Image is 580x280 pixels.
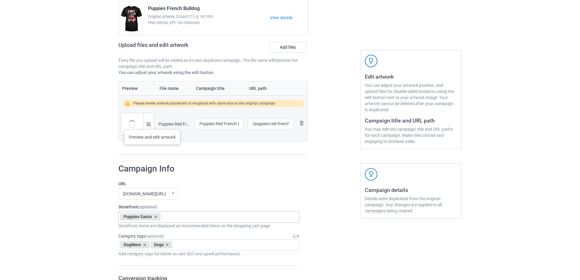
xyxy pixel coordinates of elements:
[293,233,299,239] div: 2 / 6
[158,121,191,127] div: Puppies Red French Bulldog.png
[118,163,299,174] h1: Campaign Info
[125,101,133,106] img: warning
[118,251,299,257] div: Add category tags for better on-site SEO and upsell performance.
[156,81,193,95] th: File name
[365,196,457,214] div: Details were duplicated from the original campaign. Any changes are applied to all campaigns bein...
[193,81,246,95] th: Campaign title
[148,20,270,26] span: PNG format, DPI 150 minimum
[246,81,296,95] th: URL path
[365,186,457,193] h3: Campaign details
[123,192,166,196] div: [DOMAIN_NAME][URL]
[148,14,270,20] span: Original Artwork 2534x3712 @ 181 DPI
[133,100,276,107] div: Please review artwork placement or re-upload with same size as the original campaign.
[118,181,299,187] label: URL
[365,117,457,124] h3: Campaign title and URL path
[120,241,149,248] div: DogMom
[270,15,308,21] a: View details
[365,73,457,80] h3: Edit artwork
[365,168,378,181] img: svg+xml;base64,PD94bWwgdmVyc2lvbj0iMS4wIiBlbmNvZGluZz0iVVRGLTgiPz4KPHN2ZyB3aWR0aD0iNDJweCIgaGVpZ2...
[118,204,299,210] label: Storefront
[118,233,164,239] label: Category tags
[118,70,214,75] b: You can adjust your artwork using the edit button.
[120,213,160,220] div: Puppies Santa
[118,42,232,53] h2: Upload files and edit artwork
[138,204,157,209] span: (optional)
[148,5,200,14] span: Puppies French Bulldog
[365,55,378,67] img: svg+xml;base64,PD94bWwgdmVyc2lvbj0iMS4wIiBlbmNvZGluZz0iVVRGLTgiPz4KPHN2ZyB3aWR0aD0iNDJweCIgaGVpZ2...
[124,129,180,145] div: Preview and edit artwork
[119,81,156,95] th: Preview
[118,57,308,69] p: Every file you upload will be added as its own duplicate campaign. The file name will become the ...
[118,223,299,229] div: Storefront items are displayed as recommended items on the shopping cart page.
[269,42,307,53] label: Add files
[365,126,457,144] div: You may edit the campaign title and URL paths for each campaign. Make title concise and engaging ...
[145,234,164,239] span: (optional)
[147,122,151,126] img: svg+xml;base64,PD94bWwgdmVyc2lvbj0iMS4wIiBlbmNvZGluZz0iVVRGLTgiPz4KPHN2ZyB3aWR0aD0iMTRweCIgaGVpZ2...
[365,82,457,113] div: You can adjust your artwork position, and upload files for double-sided products using the edit b...
[151,241,172,248] div: Dogs
[298,119,305,127] img: svg+xml;base64,PD94bWwgdmVyc2lvbj0iMS4wIiBlbmNvZGluZz0iVVRGLTgiPz4KPHN2ZyB3aWR0aD0iMjhweCIgaGVpZ2...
